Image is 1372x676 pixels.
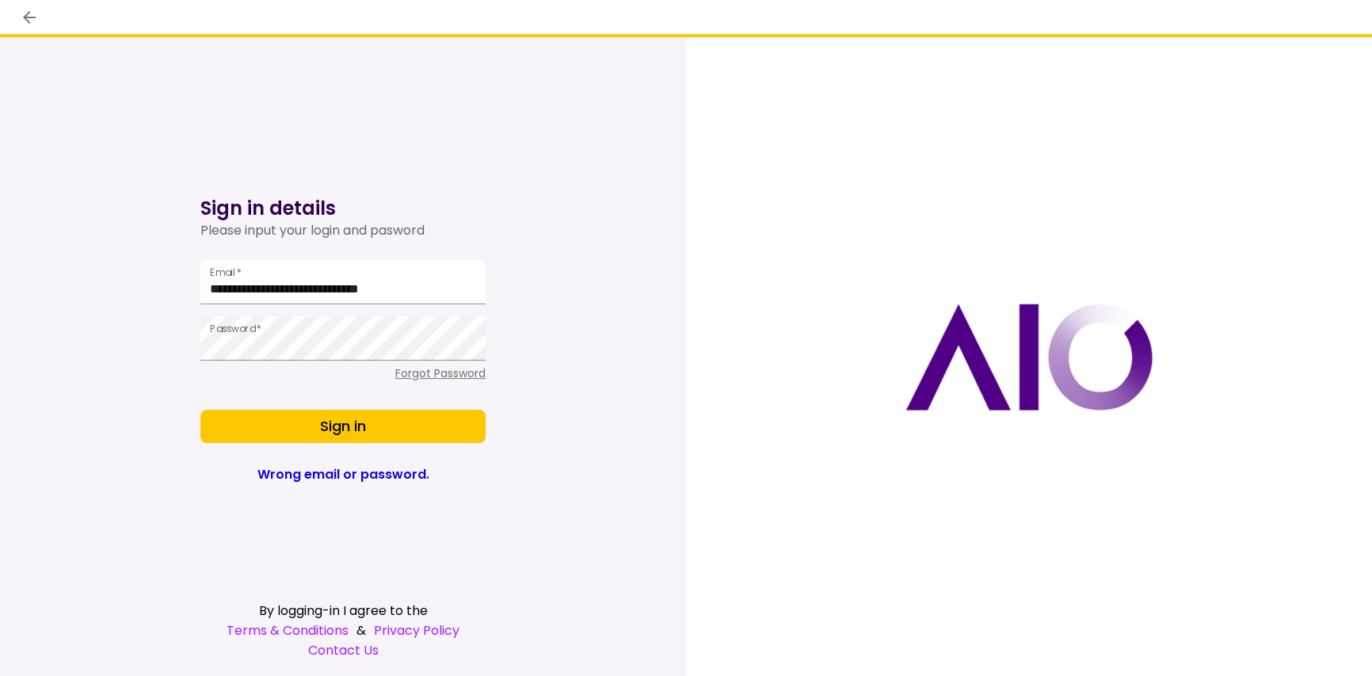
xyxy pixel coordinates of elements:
h1: Sign in details [200,196,486,221]
a: Contact Us [200,640,486,660]
img: AIO logo [905,304,1153,411]
span: Forgot Password [395,365,486,381]
a: Privacy Policy [374,621,459,640]
label: Password [210,322,261,335]
span: Wrong email or password. [257,464,429,486]
button: back [16,4,43,31]
label: Email [210,265,242,279]
div: Please input your login and pasword [200,221,486,240]
button: Sign in [200,410,486,443]
a: Terms & Conditions [227,621,349,640]
div: & [200,621,486,640]
div: By logging-in I agree to the [200,601,486,621]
